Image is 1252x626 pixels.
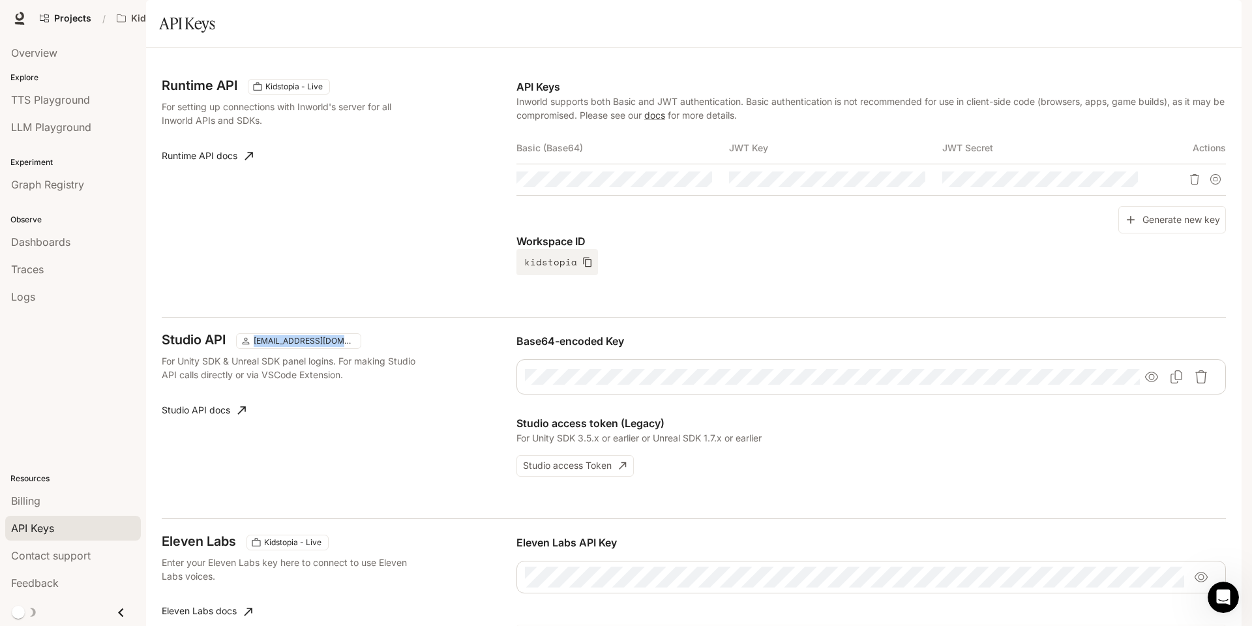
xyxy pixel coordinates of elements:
iframe: Intercom live chat [1208,582,1239,613]
button: Studio access Token [516,455,634,477]
p: For Unity SDK 3.5.x or earlier or Unreal SDK 1.7.x or earlier [516,431,1226,445]
div: This key will apply to your current workspace only [246,535,329,550]
a: docs [644,110,665,121]
button: kidstopia [516,249,598,275]
span: [EMAIL_ADDRESS][DOMAIN_NAME] [248,335,359,347]
p: Workspace ID [516,233,1226,249]
th: Basic (Base64) [516,132,729,164]
button: Copy Base64-encoded Key [1165,365,1188,389]
div: / [97,12,111,25]
th: JWT Key [729,132,942,164]
h3: Runtime API [162,79,237,92]
a: Go to projects [34,5,97,31]
span: Projects [54,13,91,24]
button: Suspend API key [1205,169,1226,190]
p: Eleven Labs API Key [516,535,1226,550]
span: Kidstopia - Live [259,537,327,548]
p: Studio access token (Legacy) [516,415,1226,431]
button: Open workspace menu [111,5,222,31]
p: Base64-encoded Key [516,333,1226,349]
p: API Keys [516,79,1226,95]
p: For setting up connections with Inworld's server for all Inworld APIs and SDKs. [162,100,420,127]
h3: Studio API [162,333,226,346]
button: Generate new key [1118,206,1226,234]
button: Delete API key [1184,169,1205,190]
a: Studio API docs [156,397,251,423]
span: Kidstopia - Live [260,81,328,93]
div: This key applies to current user accounts [236,333,361,349]
p: Kidstopia - Live [131,13,202,24]
th: Actions [1155,132,1226,164]
p: Inworld supports both Basic and JWT authentication. Basic authentication is not recommended for u... [516,95,1226,122]
h1: API Keys [159,10,215,37]
a: Eleven Labs docs [156,599,258,625]
h3: Eleven Labs [162,535,236,548]
th: JWT Secret [942,132,1155,164]
p: Enter your Eleven Labs key here to connect to use Eleven Labs voices. [162,556,420,583]
a: Runtime API docs [156,143,258,169]
p: For Unity SDK & Unreal SDK panel logins. For making Studio API calls directly or via VSCode Exten... [162,354,420,381]
div: These keys will apply to your current workspace only [248,79,330,95]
